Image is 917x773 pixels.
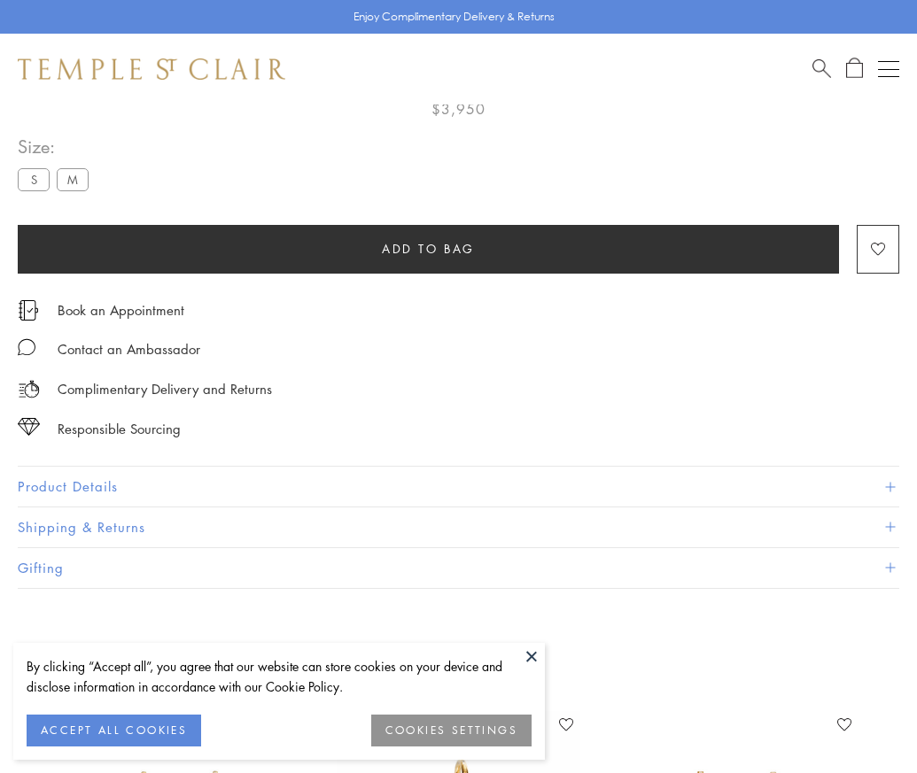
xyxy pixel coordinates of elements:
img: icon_delivery.svg [18,378,40,400]
p: Enjoy Complimentary Delivery & Returns [354,8,555,26]
img: MessageIcon-01_2.svg [18,338,35,356]
button: Shipping & Returns [18,507,899,547]
label: S [18,168,50,190]
div: Responsible Sourcing [58,418,181,440]
img: icon_sourcing.svg [18,418,40,436]
button: Product Details [18,467,899,506]
label: M [57,168,89,190]
p: Complimentary Delivery and Returns [58,378,272,400]
a: Book an Appointment [58,300,184,320]
button: Open navigation [878,58,899,80]
img: Temple St. Clair [18,58,285,80]
div: Contact an Ambassador [58,338,200,360]
button: Gifting [18,548,899,588]
span: Size: [18,132,96,161]
span: Add to bag [382,239,475,259]
a: Open Shopping Bag [846,58,863,80]
button: Add to bag [18,225,839,274]
button: ACCEPT ALL COOKIES [27,715,201,746]
img: icon_appointment.svg [18,300,39,321]
button: COOKIES SETTINGS [371,715,532,746]
div: By clicking “Accept all”, you agree that our website can store cookies on your device and disclos... [27,656,532,697]
a: Search [812,58,831,80]
span: $3,950 [431,97,486,120]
